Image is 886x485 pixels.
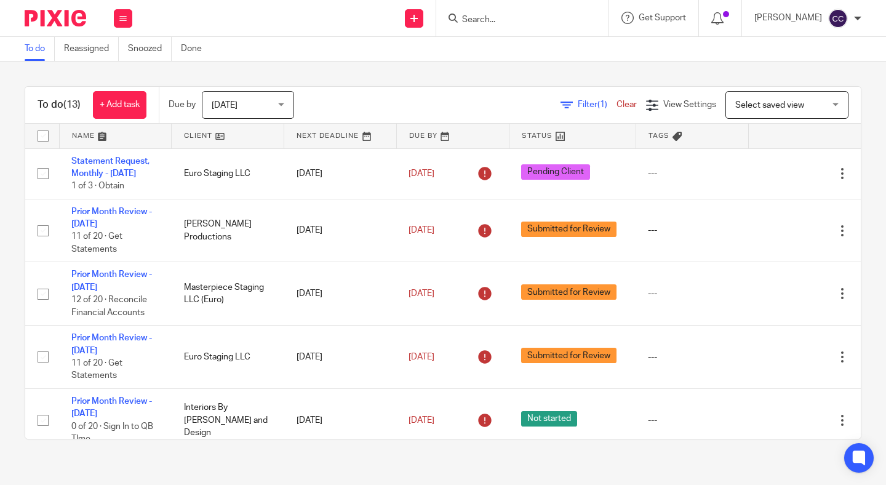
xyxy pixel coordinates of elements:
p: [PERSON_NAME] [754,12,822,24]
span: Filter [578,100,617,109]
a: Prior Month Review - [DATE] [71,270,152,291]
span: Tags [649,132,669,139]
span: (13) [63,100,81,110]
a: Done [181,37,211,61]
td: [DATE] [284,389,397,452]
span: Get Support [639,14,686,22]
td: Euro Staging LLC [172,148,284,199]
span: 0 of 20 · Sign In to QB TIme [71,422,153,444]
span: 1 of 3 · Obtain [71,182,124,190]
a: Snoozed [128,37,172,61]
td: [DATE] [284,199,397,262]
td: Euro Staging LLC [172,326,284,389]
div: --- [648,224,736,236]
span: Select saved view [735,101,804,110]
p: Due by [169,98,196,111]
a: Prior Month Review - [DATE] [71,397,152,418]
input: Search [461,15,572,26]
a: Reassigned [64,37,119,61]
a: Prior Month Review - [DATE] [71,334,152,355]
span: (1) [597,100,607,109]
div: --- [648,287,736,300]
span: 12 of 20 · Reconcile Financial Accounts [71,295,147,317]
span: 11 of 20 · Get Statements [71,233,122,254]
td: [DATE] [284,148,397,199]
span: Submitted for Review [521,284,617,300]
span: 11 of 20 · Get Statements [71,359,122,380]
td: Interiors By [PERSON_NAME] and Design [172,389,284,452]
span: [DATE] [409,289,434,298]
a: To do [25,37,55,61]
a: Prior Month Review - [DATE] [71,207,152,228]
span: [DATE] [212,101,237,110]
img: Pixie [25,10,86,26]
div: --- [648,167,736,180]
h1: To do [38,98,81,111]
span: [DATE] [409,353,434,361]
div: --- [648,351,736,363]
td: [PERSON_NAME] Productions [172,199,284,262]
td: Masterpiece Staging LLC (Euro) [172,262,284,326]
a: + Add task [93,91,146,119]
a: Clear [617,100,637,109]
span: Pending Client [521,164,590,180]
span: [DATE] [409,226,434,234]
span: Not started [521,411,577,427]
span: View Settings [663,100,716,109]
td: [DATE] [284,326,397,389]
span: Submitted for Review [521,222,617,237]
span: Submitted for Review [521,348,617,363]
span: [DATE] [409,416,434,425]
a: Statement Request, Monthly - [DATE] [71,157,150,178]
td: [DATE] [284,262,397,326]
img: svg%3E [828,9,848,28]
span: [DATE] [409,169,434,178]
div: --- [648,414,736,427]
